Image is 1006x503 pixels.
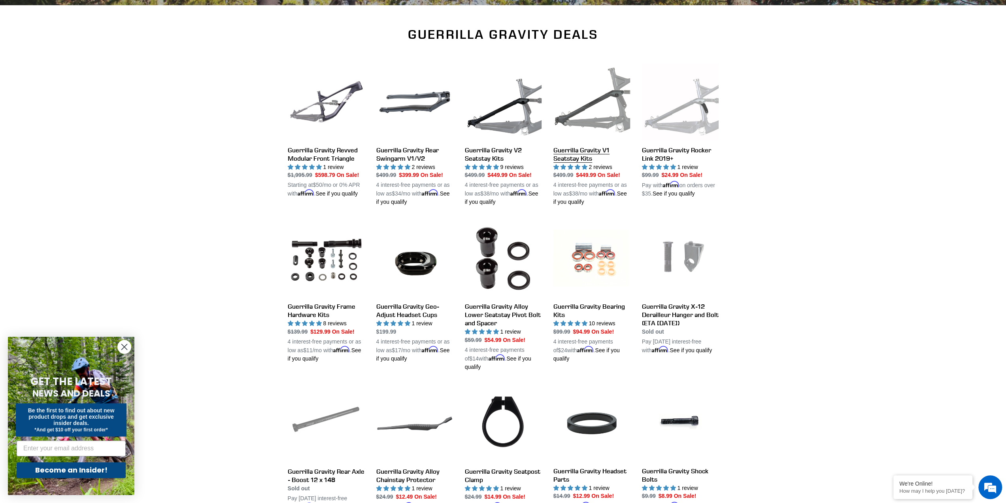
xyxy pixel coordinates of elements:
input: Enter your email address [17,440,126,456]
button: Become an Insider! [17,462,126,478]
h2: Guerrilla Gravity Deals [288,27,719,42]
button: Close dialog [117,340,131,354]
p: How may I help you today? [899,488,966,494]
span: NEWS AND DEALS [32,387,110,400]
span: We're online! [46,100,109,180]
div: Chat with us now [53,44,145,55]
span: Be the first to find out about new product drops and get exclusive insider deals. [28,407,115,426]
div: We're Online! [899,480,966,487]
textarea: Type your message and hit 'Enter' [4,216,151,244]
span: GET THE LATEST [30,374,112,389]
div: Minimize live chat window [130,4,149,23]
img: d_696896380_company_1647369064580_696896380 [25,40,45,59]
div: Navigation go back [9,44,21,55]
span: *And get $10 off your first order* [34,427,108,433]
